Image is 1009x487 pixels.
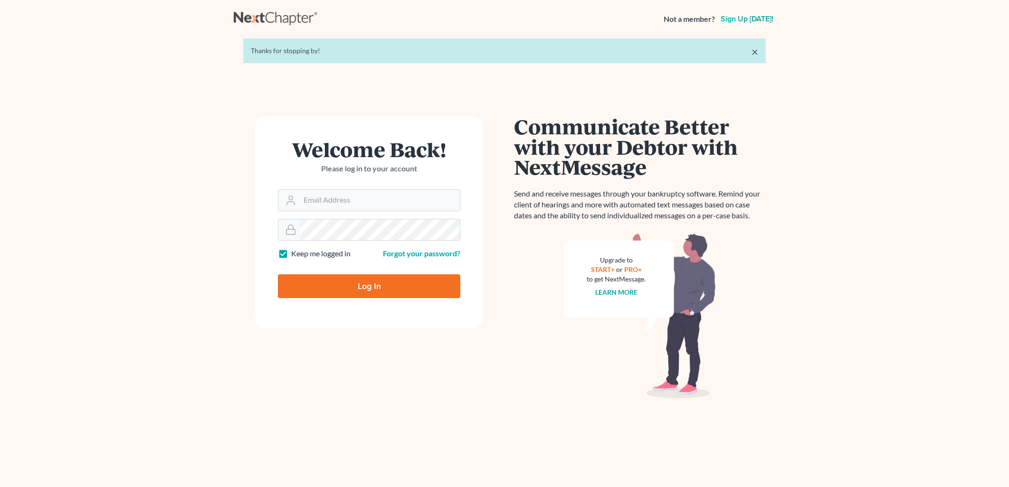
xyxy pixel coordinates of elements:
a: Sign up [DATE]! [719,15,775,23]
div: Thanks for stopping by! [251,46,758,56]
h1: Welcome Back! [278,139,460,159]
label: Keep me logged in [291,248,351,259]
img: nextmessage_bg-59042aed3d76b12b5cd301f8e5b87938c9018125f34e5fa2b7a6b67550977c72.svg [564,233,716,399]
div: Upgrade to [587,255,646,265]
strong: Not a member? [664,14,715,25]
h1: Communicate Better with your Debtor with NextMessage [514,116,766,177]
input: Log In [278,274,460,298]
a: START+ [591,265,615,273]
p: Please log in to your account [278,163,460,174]
a: PRO+ [624,265,642,273]
a: × [752,46,758,57]
input: Email Address [300,190,460,211]
a: Forgot your password? [383,249,460,258]
span: or [616,265,623,273]
p: Send and receive messages through your bankruptcy software. Remind your client of hearings and mo... [514,188,766,221]
a: Learn more [595,288,638,296]
div: to get NextMessage. [587,274,646,284]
